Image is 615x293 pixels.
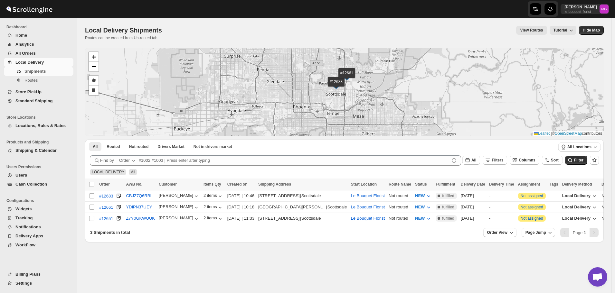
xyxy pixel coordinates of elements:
[415,182,427,187] span: Status
[15,272,41,277] span: Billing Plans
[258,193,347,199] div: |
[139,155,449,166] input: #1002,#1003 | Press enter after typing
[92,170,124,174] span: LOCAL DELIVERY
[489,215,514,222] div: -
[203,182,221,187] span: Items Qty
[562,216,591,221] span: Local Delivery
[126,182,142,187] span: AWB No.
[489,182,514,187] span: Delivery Time
[411,191,436,201] button: NEW
[522,228,555,237] button: Page Jump
[301,193,321,199] div: Scottsdale
[159,193,200,199] button: [PERSON_NAME]
[103,142,124,151] button: Routed
[89,142,101,151] button: All
[4,232,73,241] button: Delivery Apps
[461,204,485,210] div: [DATE]
[115,155,141,166] button: Order
[489,193,514,199] div: -
[15,281,32,286] span: Settings
[126,193,151,198] button: CBJZ7Q6RBI
[411,202,436,212] button: NEW
[521,194,543,198] button: Not assigned
[4,146,73,155] button: Shipping & Calendar
[553,28,567,33] span: Tutorial
[93,144,98,149] span: All
[15,243,35,247] span: WorkFlow
[4,171,73,180] button: Users
[6,198,74,203] span: Configurations
[89,62,99,71] a: Zoom out
[15,89,42,94] span: Store PickUp
[331,82,341,89] img: Marker
[415,216,425,221] span: NEW
[15,42,34,47] span: Analytics
[15,98,53,103] span: Standard Shipping
[389,204,411,210] div: Not routed
[15,123,66,128] span: Locations, Rules & Rates
[4,205,73,214] button: Widgets
[510,156,539,165] button: Columns
[15,224,41,229] span: Notifications
[521,205,543,209] button: Not assigned
[562,193,591,198] span: Local Delivery
[159,215,200,222] div: [PERSON_NAME]
[389,193,411,199] div: Not routed
[550,182,558,187] span: Tags
[4,270,73,279] button: Billing Plans
[4,40,73,49] button: Analytics
[227,215,254,222] div: [DATE] | 11:33
[564,10,597,14] p: le-bouquet-florist
[415,193,425,198] span: NEW
[6,24,74,30] span: Dashboard
[564,5,597,10] p: [PERSON_NAME]
[567,144,591,150] span: All Locations
[15,215,33,220] span: Tracking
[555,131,582,136] a: OpenStreetMap
[442,216,454,221] span: fulfilled
[92,62,96,70] span: −
[190,142,236,151] button: Un-claimable
[573,230,586,235] span: Page
[258,193,300,199] div: [STREET_ADDRESS]
[99,204,113,210] button: #12661
[4,279,73,288] button: Settings
[15,206,32,211] span: Widgets
[126,216,155,221] button: Z7Y0GKWUUK
[258,182,291,187] span: Shipping Address
[15,51,36,56] span: All Orders
[461,193,485,199] div: [DATE]
[99,182,110,187] span: Order
[562,182,592,187] span: Delivery Method
[560,228,599,237] nav: Pagination
[157,144,184,149] span: Drivers Market
[4,31,73,40] button: Home
[574,158,583,162] span: Filter
[4,214,73,223] button: Tracking
[565,156,587,165] button: Filter
[159,182,177,187] span: Customer
[159,204,200,211] div: [PERSON_NAME]
[600,5,609,14] span: Melody Gluth
[534,131,550,136] a: Leaflet
[551,131,552,136] span: |
[351,182,377,187] span: Start Location
[99,216,113,221] div: #12651
[126,205,152,209] button: YDIPN37UEY
[516,26,547,35] button: view route
[203,193,223,199] div: 2 items
[4,241,73,250] button: WorkFlow
[99,215,113,222] button: #12651
[551,158,559,162] span: Sort
[442,193,454,198] span: fulfilled
[258,215,347,222] div: |
[519,158,535,162] span: Columns
[558,191,601,201] button: Local Delivery
[601,7,607,11] text: MG
[203,215,223,222] button: 2 items
[89,76,99,86] a: Draw a polygon
[227,193,254,199] div: [DATE] | 10:46
[99,205,113,210] div: #12661
[542,156,563,165] button: Sort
